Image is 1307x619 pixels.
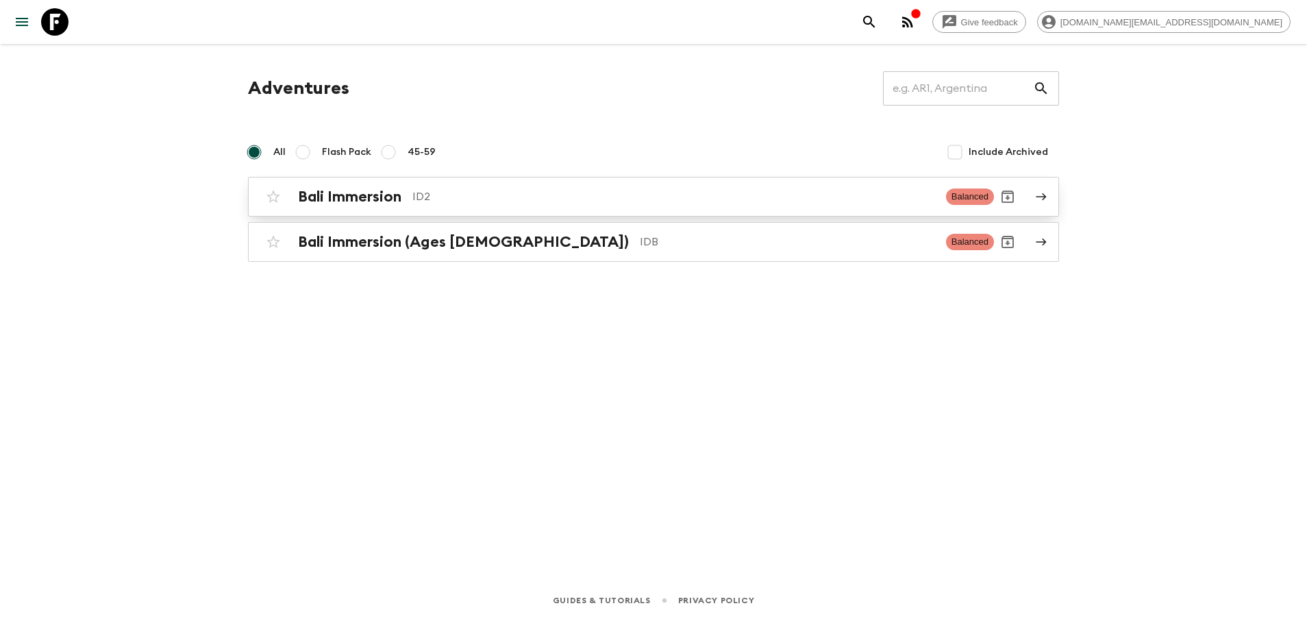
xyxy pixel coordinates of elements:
[1037,11,1291,33] div: [DOMAIN_NAME][EMAIL_ADDRESS][DOMAIN_NAME]
[298,188,401,206] h2: Bali Immersion
[553,593,651,608] a: Guides & Tutorials
[273,145,286,159] span: All
[408,145,436,159] span: 45-59
[954,17,1025,27] span: Give feedback
[932,11,1026,33] a: Give feedback
[1053,17,1290,27] span: [DOMAIN_NAME][EMAIL_ADDRESS][DOMAIN_NAME]
[322,145,371,159] span: Flash Pack
[678,593,754,608] a: Privacy Policy
[969,145,1048,159] span: Include Archived
[248,222,1059,262] a: Bali Immersion (Ages [DEMOGRAPHIC_DATA])IDBBalancedArchive
[856,8,883,36] button: search adventures
[994,228,1021,256] button: Archive
[994,183,1021,210] button: Archive
[640,234,935,250] p: IDB
[8,8,36,36] button: menu
[946,189,994,205] span: Balanced
[412,189,935,205] p: ID2
[883,69,1033,108] input: e.g. AR1, Argentina
[248,75,349,102] h1: Adventures
[946,234,994,250] span: Balanced
[298,233,629,251] h2: Bali Immersion (Ages [DEMOGRAPHIC_DATA])
[248,177,1059,217] a: Bali ImmersionID2BalancedArchive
